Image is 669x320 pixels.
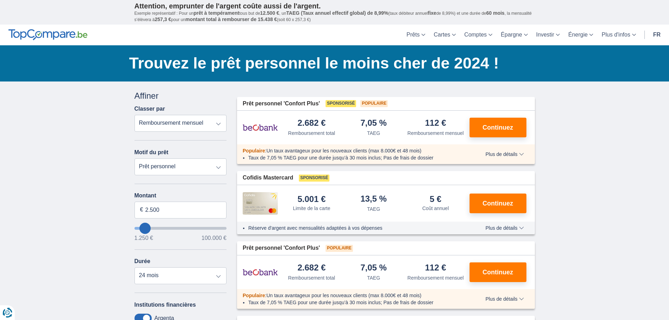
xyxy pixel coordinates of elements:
span: Plus de détails [485,296,524,301]
a: fr [649,25,665,45]
a: Investir [532,25,564,45]
a: Prêts [402,25,429,45]
a: Comptes [460,25,497,45]
div: 2.682 € [297,119,326,128]
h1: Trouvez le prêt personnel le moins cher de 2024 ! [129,52,535,74]
img: pret personnel Cofidis CC [243,192,278,215]
span: 12.500 € [260,10,280,16]
div: 7,05 % [360,119,387,128]
li: Taux de 7,05 % TAEG pour une durée jusqu’à 30 mois inclus; Pas de frais de dossier [248,299,465,306]
span: Un taux avantageux pour les nouveaux clients (max 8.000€ et 48 mois) [267,148,421,154]
span: Plus de détails [485,152,524,157]
div: Coût annuel [422,205,449,212]
div: Remboursement total [288,130,335,137]
img: pret personnel Beobank [243,263,278,281]
label: Institutions financières [135,302,196,308]
span: 1.250 € [135,235,153,241]
div: 112 € [425,263,446,273]
button: Plus de détails [480,225,529,231]
span: Populaire [243,293,265,298]
div: 112 € [425,119,446,128]
div: Limite de la carte [293,205,330,212]
span: Un taux avantageux pour les nouveaux clients (max 8.000€ et 48 mois) [267,293,421,298]
span: Prêt personnel 'Confort Plus' [243,244,320,252]
span: 60 mois [486,10,505,16]
div: : [237,292,471,299]
button: Continuez [470,118,526,137]
li: Taux de 7,05 % TAEG pour une durée jusqu’à 30 mois inclus; Pas de frais de dossier [248,154,465,161]
li: Réserve d'argent avec mensualités adaptées à vos dépenses [248,224,465,231]
div: Affiner [135,90,227,102]
button: Continuez [470,194,526,213]
span: Prêt personnel 'Confort Plus' [243,100,320,108]
a: Plus d'infos [597,25,640,45]
span: Continuez [483,269,513,275]
label: Classer par [135,106,165,112]
input: wantToBorrow [135,227,227,230]
button: Plus de détails [480,296,529,302]
div: 2.682 € [297,263,326,273]
span: Sponsorisé [299,175,329,182]
div: Remboursement mensuel [407,274,464,281]
div: : [237,147,471,154]
label: Durée [135,258,150,265]
span: € [140,206,143,214]
label: Motif du prêt [135,149,169,156]
span: montant total à rembourser de 15.438 € [185,17,277,22]
div: 5.001 € [297,195,326,203]
div: Remboursement total [288,274,335,281]
img: TopCompare [8,29,87,40]
button: Continuez [470,262,526,282]
span: Plus de détails [485,226,524,230]
label: Montant [135,192,227,199]
div: 5 € [430,195,441,203]
a: Énergie [564,25,597,45]
div: TAEG [367,205,380,213]
p: Exemple représentatif : Pour un tous but de , un (taux débiteur annuel de 8,99%) et une durée de ... [135,10,535,23]
span: Sponsorisé [326,100,356,107]
span: fixe [428,10,436,16]
div: 7,05 % [360,263,387,273]
span: Populaire [360,100,388,107]
span: prêt à tempérament [194,10,239,16]
span: 257,3 € [155,17,171,22]
span: Continuez [483,200,513,207]
span: Populaire [243,148,265,154]
span: TAEG (Taux annuel effectif global) de 8,99% [286,10,388,16]
span: Cofidis Mastercard [243,174,293,182]
p: Attention, emprunter de l'argent coûte aussi de l'argent. [135,2,535,10]
span: Continuez [483,124,513,131]
a: Cartes [429,25,460,45]
span: 100.000 € [202,235,227,241]
div: TAEG [367,274,380,281]
button: Plus de détails [480,151,529,157]
div: 13,5 % [360,195,387,204]
a: Épargne [497,25,532,45]
div: TAEG [367,130,380,137]
span: Populaire [326,245,353,252]
div: Remboursement mensuel [407,130,464,137]
img: pret personnel Beobank [243,119,278,136]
